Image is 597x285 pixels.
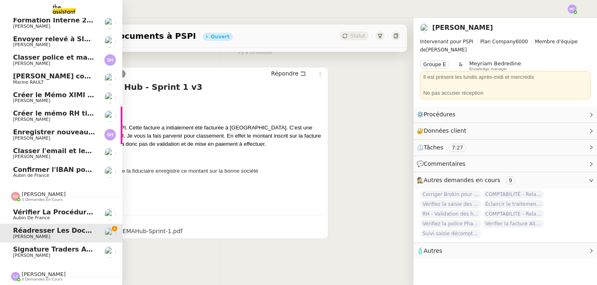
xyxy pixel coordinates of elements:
span: Corriger Brokin pour clôture comptable [420,190,481,198]
img: users%2F0zQGGmvZECeMseaPawnreYAQQyS2%2Favatar%2Feddadf8a-b06f-4db9-91c4-adeed775bb0f [104,227,116,239]
nz-tag: 9 [506,176,515,185]
span: [PERSON_NAME] [13,234,50,239]
span: Commentaires [424,160,465,167]
img: svg [568,4,577,13]
img: users%2FIoBAolhPL9cNaVKpLOfSBrcGcwi2%2Favatar%2F50a6465f-3fe2-4509-b080-1d8d3f65d641 [104,110,116,122]
span: Marine RAULT [13,80,44,85]
span: Procédures [424,111,455,118]
img: svg [11,272,20,281]
img: svg [104,54,116,66]
div: 💬Commentaires [413,156,597,172]
span: Statut [350,33,365,39]
h4: TR: Contrat JEMA Hub - Sprint 1 v3 [43,81,325,93]
span: Il s’agit juste d’une pièce pour que la fiduciaire enregistre ce montant sur la bonne société [43,168,258,174]
img: users%2FSclkIUIAuBOhhDrbgjtrSikBoD03%2Favatar%2F48cbc63d-a03d-4817-b5bf-7f7aeed5f2a9 [104,209,116,220]
span: ci-joint la facture Oralys pour PSPI. Cette facture a initialement été facturée à [GEOGRAPHIC_DAT... [43,125,321,147]
span: Enregistrer nouveau client et contrat [13,128,150,136]
span: Envoyer relevé à SIP pour [PERSON_NAME] [13,35,171,43]
span: [PERSON_NAME] [13,24,50,29]
span: il y a 33 minutes [238,49,272,56]
span: [PERSON_NAME] [13,136,50,141]
button: Répondre [268,69,309,78]
span: COMPTABILITE - Relances factures impayées - septembre 2025 [483,210,544,218]
span: 3 demandes en cours [22,277,62,282]
span: Knowledge manager [469,67,507,71]
span: Vérifier la procédure de facturation avec [PERSON_NAME] et [PERSON_NAME] [13,208,303,216]
img: svg [11,192,20,201]
div: 🧴Autres [413,243,597,259]
span: & [459,60,462,71]
span: Formation Interne 2 - [PERSON_NAME] [13,16,155,24]
span: Répondre [271,69,298,78]
img: users%2FSclkIUIAuBOhhDrbgjtrSikBoD03%2Favatar%2F48cbc63d-a03d-4817-b5bf-7f7aeed5f2a9 [104,166,116,178]
img: users%2FIoBAolhPL9cNaVKpLOfSBrcGcwi2%2Favatar%2F50a6465f-3fe2-4509-b080-1d8d3f65d641 [104,92,116,103]
span: Réadresser les documents à PSPI [13,227,139,234]
span: [PERSON_NAME] [13,61,50,66]
div: 🔐Données client [413,123,597,139]
a: [PERSON_NAME] [432,24,493,31]
span: Créer le Mémo XIMI « Ma première facturation » [13,91,190,99]
span: Créer le mémo RH tickets restaurant [13,109,148,117]
span: [PERSON_NAME] [13,42,50,47]
span: ⏲️ [417,144,473,151]
div: Ne pas accuser réception [423,89,587,97]
img: users%2FWH1OB8fxGAgLOjAz1TtlPPgOcGL2%2Favatar%2F32e28291-4026-4208-b892-04f74488d877 [104,36,116,47]
span: 🔐 [417,126,470,136]
span: Données client [424,127,467,134]
span: Plan Company [480,39,515,45]
span: Confirmer l'IBAN pour remboursement [13,166,154,174]
nz-tag: Groupe E [420,60,449,69]
span: Aubin de France [13,173,49,178]
span: Aubin de France [13,215,50,220]
span: Classer l'email et les fichiers [13,147,119,155]
span: Vérifier la facture Alissa Dr [483,220,544,228]
span: Vérifiez la saisie des bordereaux Goldencare [420,200,481,208]
nz-tag: 7:27 [449,144,466,152]
span: 🕵️ [417,177,519,183]
span: Éclaircir le traitement des bordereaux GoldenCare [483,200,544,208]
span: [PERSON_NAME] [13,154,50,159]
span: 6000 [515,39,528,45]
span: [PERSON_NAME] contrat d'archi sur site de l'ordre [13,72,198,80]
span: Classer police et mandat dans brokin [13,53,150,61]
span: Signature Traders autorisés [13,245,116,253]
img: svg [104,129,116,140]
span: 3 demandes en cours [22,198,62,202]
span: Autres [424,247,442,254]
span: [PERSON_NAME] [420,38,590,54]
div: ⚙️Procédures [413,107,597,122]
span: ⚙️ [417,110,459,119]
img: users%2FNmPW3RcGagVdwlUj0SIRjiM8zA23%2Favatar%2Fb3e8f68e-88d8-429d-a2bd-00fb6f2d12db [104,148,116,159]
img: users%2FTDxDvmCjFdN3QFePFNGdQUcJcQk1%2Favatar%2F0cfb3a67-8790-4592-a9ec-92226c678442 [104,246,116,258]
span: Meyriam Bedredine [469,60,521,67]
span: Vérifiez la police Pharaon Deema [420,220,481,228]
span: Tâches [424,144,443,151]
img: users%2F0zQGGmvZECeMseaPawnreYAQQyS2%2Favatar%2Feddadf8a-b06f-4db9-91c4-adeed775bb0f [420,23,429,32]
span: 🧴 [417,247,442,254]
div: ⏲️Tâches 7:27 [413,140,597,156]
div: Ouvert [211,34,230,39]
span: RH - Validation des heures employés PSPI - août 2025 [420,210,481,218]
span: Autres demandes en cours [424,177,500,183]
span: [PERSON_NAME] [13,98,50,103]
span: [PERSON_NAME] [22,191,66,197]
img: users%2Fo4K84Ijfr6OOM0fa5Hz4riIOf4g2%2Favatar%2FChatGPT%20Image%201%20aou%CC%82t%202025%2C%2010_2... [104,73,116,85]
img: users%2Fa6PbEmLwvGXylUqKytRPpDpAx153%2Favatar%2Ffanny.png [104,17,116,29]
span: [PERSON_NAME] [22,271,66,277]
span: [PERSON_NAME] [13,117,50,122]
app-user-label: Knowledge manager [469,60,521,71]
span: Intervenant pour PSPI [420,39,473,45]
span: 💬 [417,160,469,167]
span: Suivi saisie décomptes non-confiés Ecohub - septembre 2025 [420,229,481,238]
div: Il est présent les lundis après-midi et mercredis [423,73,587,81]
span: COMPTABILITÉ - Relance des primes GoldenCare impayées- septembre 2025 [483,190,544,198]
div: 🕵️Autres demandes en cours 9 [413,172,597,188]
span: [PERSON_NAME] [13,253,50,258]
